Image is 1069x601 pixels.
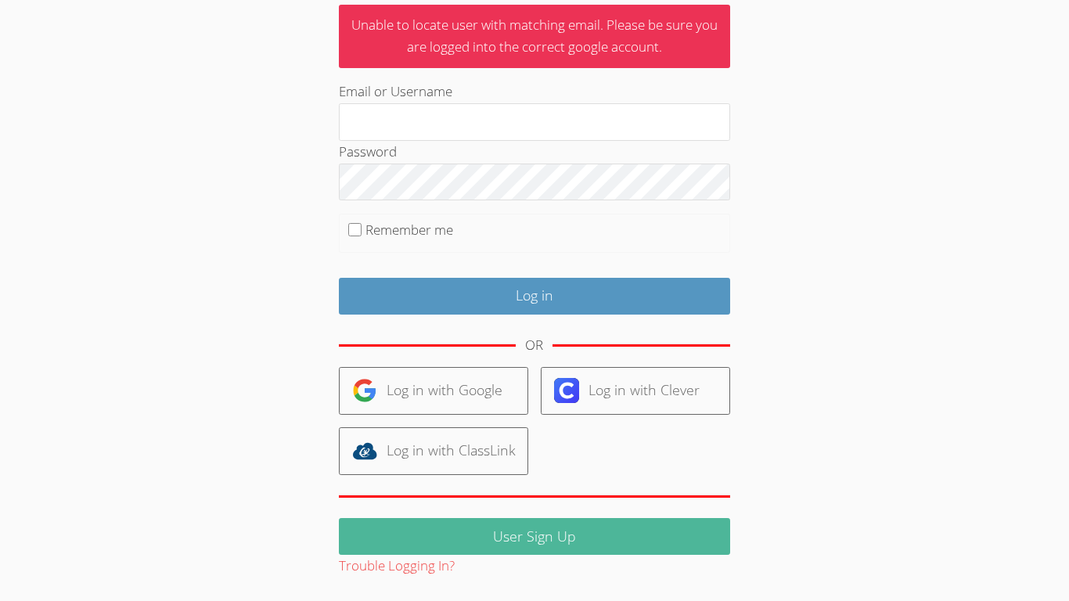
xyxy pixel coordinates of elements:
[339,5,730,69] p: Unable to locate user with matching email. Please be sure you are logged into the correct google ...
[339,142,397,160] label: Password
[339,427,528,475] a: Log in with ClassLink
[541,367,730,415] a: Log in with Clever
[352,378,377,403] img: google-logo-50288ca7cdecda66e5e0955fdab243c47b7ad437acaf1139b6f446037453330a.svg
[365,221,453,239] label: Remember me
[339,367,528,415] a: Log in with Google
[525,334,543,357] div: OR
[339,555,455,578] button: Trouble Logging In?
[339,278,730,315] input: Log in
[554,378,579,403] img: clever-logo-6eab21bc6e7a338710f1a6ff85c0baf02591cd810cc4098c63d3a4b26e2feb20.svg
[352,438,377,463] img: classlink-logo-d6bb404cc1216ec64c9a2012d9dc4662098be43eaf13dc465df04b49fa7ab582.svg
[339,518,730,555] a: User Sign Up
[339,82,452,100] label: Email or Username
